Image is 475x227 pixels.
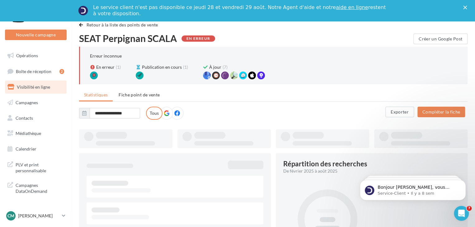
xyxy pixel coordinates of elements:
[96,64,115,70] span: En erreur
[336,4,368,10] a: aide en ligne
[5,30,67,40] button: Nouvelle campagne
[79,21,161,29] button: Retour à la liste des points de vente
[7,213,14,219] span: Cm
[283,160,367,167] div: Répartition des recherches
[4,65,68,78] a: Boîte de réception2
[116,64,121,70] span: (1)
[16,146,36,151] span: Calendrier
[385,107,414,117] button: Exporter
[146,107,162,120] label: Tous
[415,109,468,114] a: Compléter la fiche
[16,68,51,74] span: Boîte de réception
[454,206,469,221] iframe: Intercom live chat
[87,22,158,27] span: Retour à la liste des points de vente
[4,158,68,176] a: PLV et print personnalisable
[283,168,455,174] div: De février 2025 à août 2025
[16,115,33,120] span: Contacts
[4,112,68,125] a: Contacts
[183,64,188,70] span: (1)
[4,127,68,140] a: Médiathèque
[16,181,64,194] span: Campagnes DataOnDemand
[223,64,228,70] span: (7)
[4,49,68,62] a: Opérations
[4,178,68,197] a: Campagnes DataOnDemand
[16,53,38,58] span: Opérations
[417,107,465,117] button: Compléter la fiche
[16,160,64,174] span: PLV et print personnalisable
[90,53,122,58] p: Erreur inconnue
[17,84,50,90] span: Visibilité en ligne
[16,131,41,136] span: Médiathèque
[181,35,215,42] div: En erreur
[59,69,64,74] div: 2
[18,213,59,219] p: [PERSON_NAME]
[413,34,468,44] button: Créer un Google Post
[4,142,68,155] a: Calendrier
[93,4,387,17] div: Le service client n'est pas disponible ce jeudi 28 et vendredi 29 août. Notre Agent d'aide et not...
[142,64,182,70] span: Publication en cours
[79,34,177,43] span: SEAT Perpignan SCALA
[209,64,221,70] span: À jour
[119,92,160,97] span: Fiche point de vente
[16,100,38,105] span: Campagnes
[350,167,475,210] iframe: Intercom notifications message
[4,96,68,109] a: Campagnes
[467,206,472,211] span: 7
[5,210,67,222] a: Cm [PERSON_NAME]
[463,6,469,9] div: Fermer
[4,81,68,94] a: Visibilité en ligne
[78,6,88,16] img: Profile image for Service-Client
